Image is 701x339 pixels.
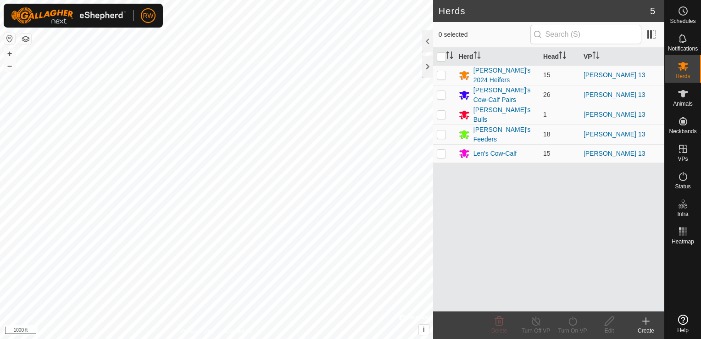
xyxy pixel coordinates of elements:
button: – [4,60,15,71]
span: Help [677,328,689,333]
span: Herds [675,73,690,79]
a: Help [665,311,701,337]
a: [PERSON_NAME] 13 [584,130,645,138]
span: 1 [543,111,547,118]
button: i [419,325,429,335]
span: Delete [491,328,507,334]
p-sorticon: Activate to sort [473,53,481,60]
div: [PERSON_NAME]'s 2024 Heifers [473,66,536,85]
p-sorticon: Activate to sort [559,53,566,60]
p-sorticon: Activate to sort [446,53,453,60]
th: VP [580,48,664,66]
span: 0 selected [439,30,530,40]
a: Privacy Policy [180,327,215,335]
div: Turn Off VP [517,327,554,335]
div: Edit [591,327,628,335]
span: 15 [543,71,551,79]
button: Reset Map [4,33,15,44]
img: Gallagher Logo [11,7,126,24]
span: Schedules [670,18,695,24]
span: Neckbands [669,129,696,134]
div: [PERSON_NAME]'s Feeders [473,125,536,144]
a: [PERSON_NAME] 13 [584,91,645,98]
span: i [423,326,425,333]
a: [PERSON_NAME] 13 [584,111,645,118]
button: + [4,48,15,59]
div: Create [628,327,664,335]
span: 15 [543,150,551,157]
span: Animals [673,101,693,107]
a: Contact Us [226,327,253,335]
th: Head [540,48,580,66]
th: Herd [455,48,540,66]
span: 5 [650,4,655,18]
input: Search (S) [530,25,641,44]
a: [PERSON_NAME] 13 [584,71,645,79]
p-sorticon: Activate to sort [592,53,600,60]
span: Notifications [668,46,698,51]
div: [PERSON_NAME]'s Bulls [473,105,536,124]
button: Map Layers [20,34,31,45]
div: [PERSON_NAME]'s Cow-Calf Pairs [473,85,536,105]
a: [PERSON_NAME] 13 [584,150,645,157]
div: Len's Cow-Calf [473,149,517,158]
span: Infra [677,211,688,217]
span: VPs [678,156,688,162]
h2: Herds [439,6,650,17]
span: 18 [543,130,551,138]
span: RW [143,11,153,21]
span: Heatmap [672,239,694,244]
div: Turn On VP [554,327,591,335]
span: Status [675,184,690,189]
span: 26 [543,91,551,98]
